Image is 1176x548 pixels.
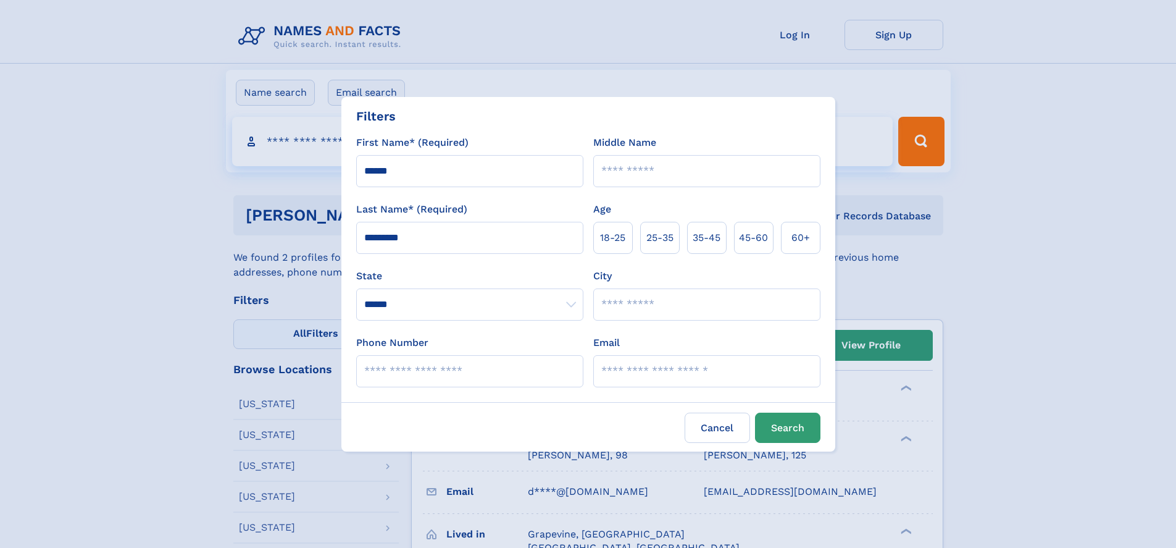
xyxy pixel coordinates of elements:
label: City [593,269,612,284]
span: 25‑35 [646,230,673,245]
div: Filters [356,107,396,125]
label: Phone Number [356,335,428,350]
label: First Name* (Required) [356,135,469,150]
span: 60+ [791,230,810,245]
label: Middle Name [593,135,656,150]
label: Email [593,335,620,350]
label: Cancel [685,413,750,443]
button: Search [755,413,820,443]
label: Age [593,202,611,217]
span: 45‑60 [739,230,768,245]
label: State [356,269,583,284]
label: Last Name* (Required) [356,202,467,217]
span: 18‑25 [600,230,625,245]
span: 35‑45 [693,230,720,245]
